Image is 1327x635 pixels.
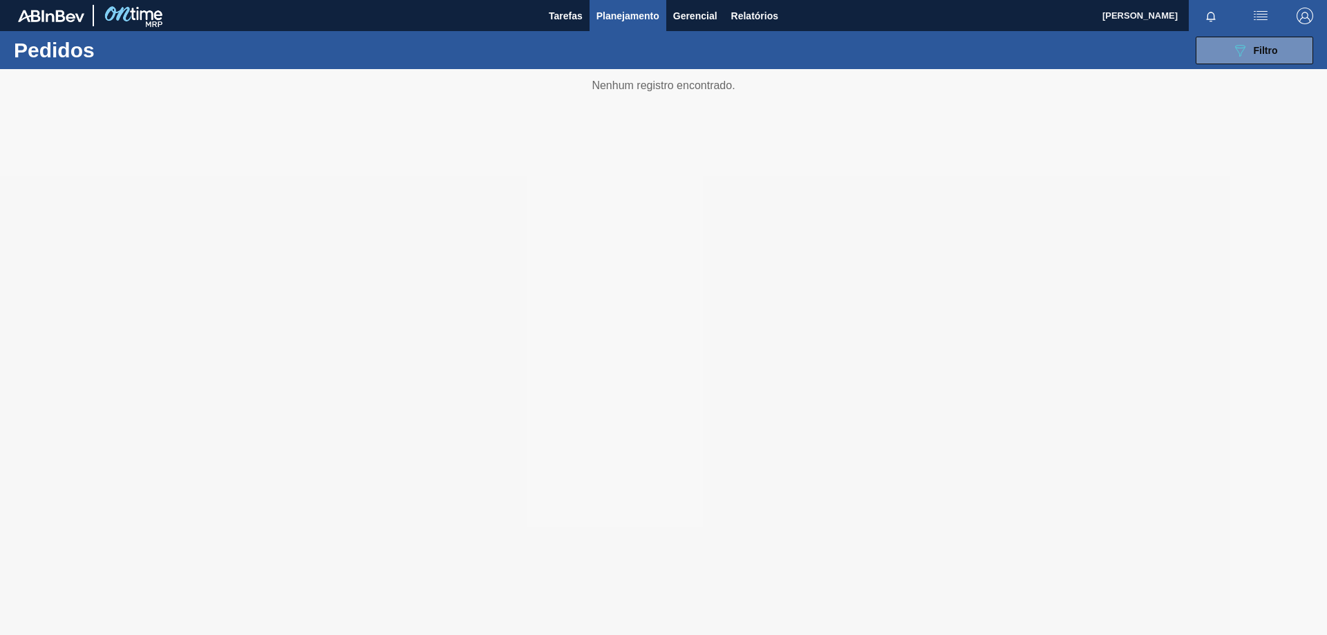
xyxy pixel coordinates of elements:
span: Filtro [1254,45,1278,56]
button: Notificações [1189,6,1233,26]
img: userActions [1252,8,1269,24]
span: Relatórios [731,8,778,24]
img: Logout [1297,8,1313,24]
span: Planejamento [596,8,659,24]
h1: Pedidos [14,42,220,58]
span: Tarefas [549,8,583,24]
img: TNhmsLtSVTkK8tSr43FrP2fwEKptu5GPRR3wAAAABJRU5ErkJggg== [18,10,84,22]
button: Filtro [1196,37,1313,64]
span: Gerencial [673,8,717,24]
